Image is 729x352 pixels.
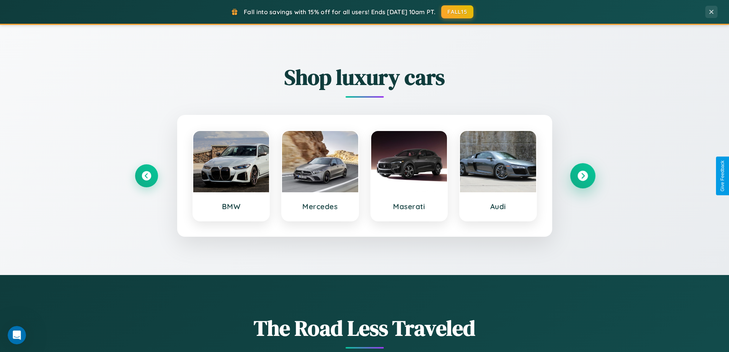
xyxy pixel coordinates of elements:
[8,326,26,344] iframe: Intercom live chat
[201,202,262,211] h3: BMW
[135,313,594,343] h1: The Road Less Traveled
[441,5,473,18] button: FALL15
[135,62,594,92] h2: Shop luxury cars
[468,202,528,211] h3: Audi
[290,202,351,211] h3: Mercedes
[720,160,725,192] div: Give Feedback
[244,8,435,16] span: Fall into savings with 15% off for all users! Ends [DATE] 10am PT.
[379,202,440,211] h3: Maserati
